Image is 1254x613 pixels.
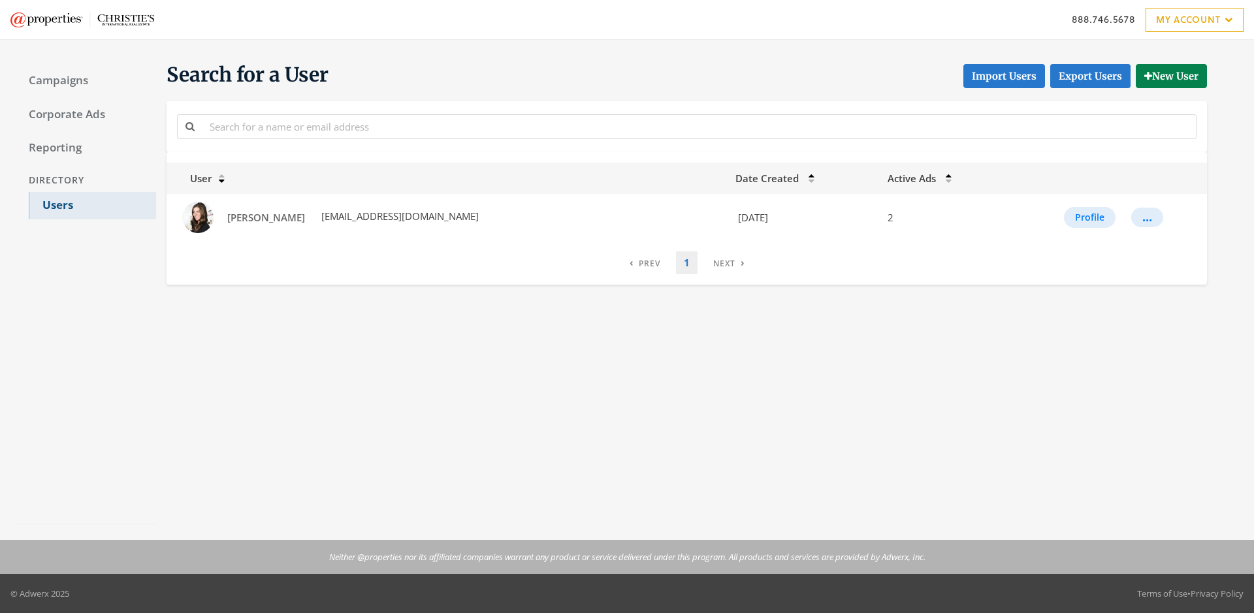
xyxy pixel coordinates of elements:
[219,206,313,230] a: [PERSON_NAME]
[16,168,156,193] div: Directory
[1191,588,1244,599] a: Privacy Policy
[1050,64,1131,88] a: Export Users
[174,172,212,185] span: User
[16,134,156,162] a: Reporting
[10,12,154,27] img: Adwerx
[1146,8,1244,32] a: My Account
[888,172,936,185] span: Active Ads
[735,172,799,185] span: Date Created
[622,251,752,274] nav: pagination
[16,101,156,129] a: Corporate Ads
[319,210,479,223] span: [EMAIL_ADDRESS][DOMAIN_NAME]
[1137,587,1244,600] div: •
[10,587,69,600] p: © Adwerx 2025
[16,67,156,95] a: Campaigns
[227,211,305,224] span: [PERSON_NAME]
[728,194,880,241] td: [DATE]
[329,550,925,563] p: Neither @properties nor its affiliated companies warrant any product or service delivered under t...
[29,192,156,219] a: Users
[202,114,1197,138] input: Search for a name or email address
[963,64,1045,88] button: Import Users
[676,251,698,274] a: 1
[1131,208,1163,227] button: ...
[185,121,195,131] i: Search for a name or email address
[1136,64,1207,88] button: New User
[182,202,214,233] img: Nicole Dahl profile
[167,62,329,88] span: Search for a User
[1064,207,1116,228] button: Profile
[880,194,1006,241] td: 2
[1072,12,1135,26] a: 888.746.5678
[1142,217,1152,218] div: ...
[1137,588,1187,599] a: Terms of Use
